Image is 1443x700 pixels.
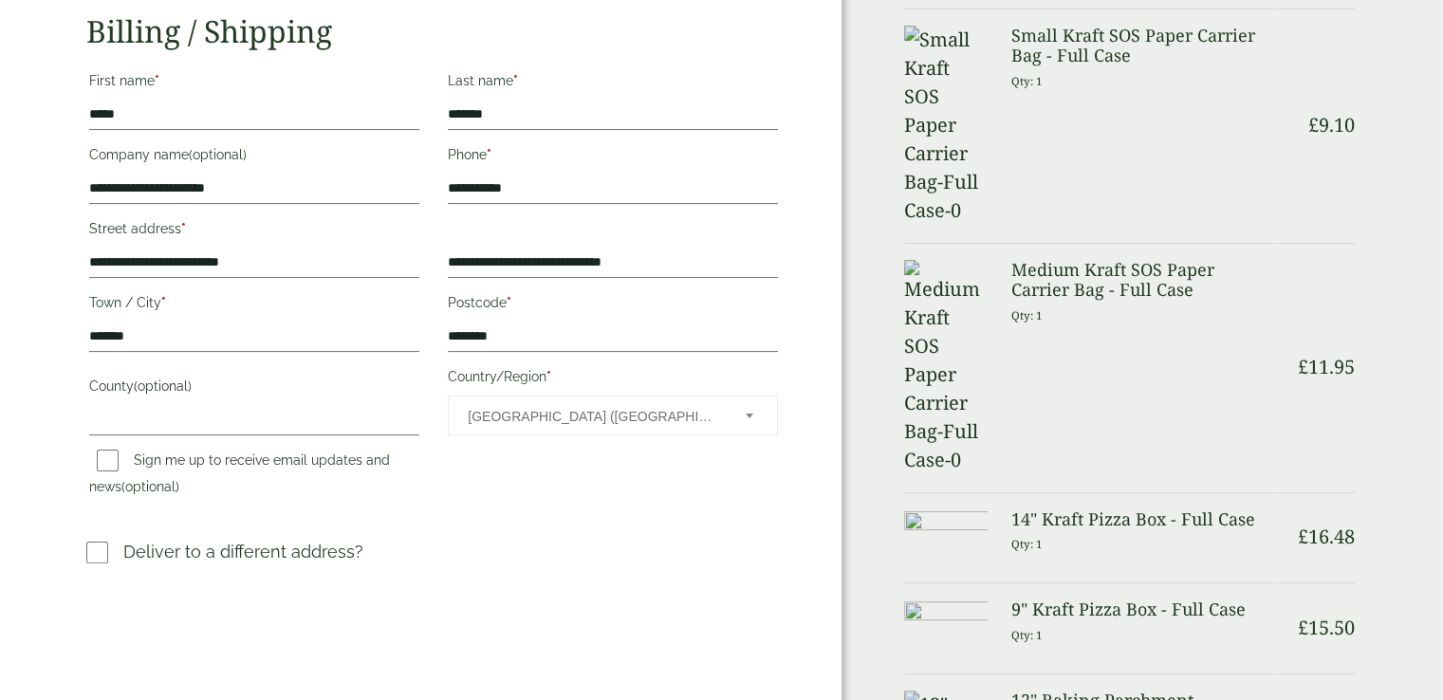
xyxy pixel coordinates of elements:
label: Sign me up to receive email updates and news [89,452,390,500]
small: Qty: 1 [1010,628,1042,642]
label: Country/Region [448,363,778,396]
bdi: 15.50 [1298,615,1355,640]
h3: 9" Kraft Pizza Box - Full Case [1010,599,1272,620]
small: Qty: 1 [1010,537,1042,551]
abbr: required [546,369,551,384]
h3: Small Kraft SOS Paper Carrier Bag - Full Case [1010,26,1272,66]
abbr: required [513,73,518,88]
label: Postcode [448,289,778,322]
label: County [89,373,419,405]
img: Medium Kraft SOS Paper Carrier Bag-Full Case-0 [904,260,988,474]
abbr: required [487,147,491,162]
span: United Kingdom (UK) [468,396,720,436]
abbr: required [181,221,186,236]
h3: 14" Kraft Pizza Box - Full Case [1010,509,1272,530]
img: Small Kraft SOS Paper Carrier Bag-Full Case-0 [904,26,988,225]
span: (optional) [189,147,247,162]
label: First name [89,67,419,100]
h3: Medium Kraft SOS Paper Carrier Bag - Full Case [1010,260,1272,301]
small: Qty: 1 [1010,308,1042,322]
label: Street address [89,215,419,248]
bdi: 9.10 [1308,112,1355,138]
abbr: required [155,73,159,88]
label: Phone [448,141,778,174]
label: Company name [89,141,419,174]
h2: Billing / Shipping [86,13,781,49]
input: Sign me up to receive email updates and news(optional) [97,450,119,471]
label: Town / City [89,289,419,322]
span: £ [1298,354,1308,379]
p: Deliver to a different address? [123,539,363,564]
abbr: required [507,295,511,310]
span: £ [1308,112,1319,138]
label: Last name [448,67,778,100]
span: £ [1298,615,1308,640]
span: £ [1298,524,1308,549]
small: Qty: 1 [1010,74,1042,88]
bdi: 11.95 [1298,354,1355,379]
span: (optional) [121,479,179,494]
abbr: required [161,295,166,310]
span: Country/Region [448,396,778,435]
bdi: 16.48 [1298,524,1355,549]
span: (optional) [134,378,192,394]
